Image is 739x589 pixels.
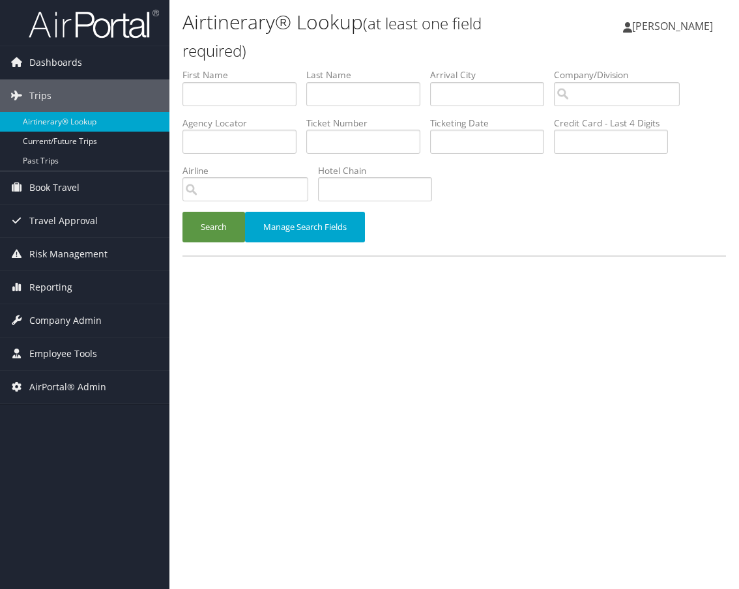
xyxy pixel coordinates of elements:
[318,164,442,177] label: Hotel Chain
[554,68,689,81] label: Company/Division
[245,212,365,242] button: Manage Search Fields
[182,164,318,177] label: Airline
[29,205,98,237] span: Travel Approval
[29,371,106,403] span: AirPortal® Admin
[29,8,159,39] img: airportal-logo.png
[182,8,545,63] h1: Airtinerary® Lookup
[306,117,430,130] label: Ticket Number
[554,117,678,130] label: Credit Card - Last 4 Digits
[632,19,713,33] span: [PERSON_NAME]
[430,68,554,81] label: Arrival City
[29,171,80,204] span: Book Travel
[182,117,306,130] label: Agency Locator
[29,79,51,112] span: Trips
[306,68,430,81] label: Last Name
[182,68,306,81] label: First Name
[29,304,102,337] span: Company Admin
[29,238,108,270] span: Risk Management
[29,271,72,304] span: Reporting
[623,7,726,46] a: [PERSON_NAME]
[430,117,554,130] label: Ticketing Date
[29,338,97,370] span: Employee Tools
[182,212,245,242] button: Search
[29,46,82,79] span: Dashboards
